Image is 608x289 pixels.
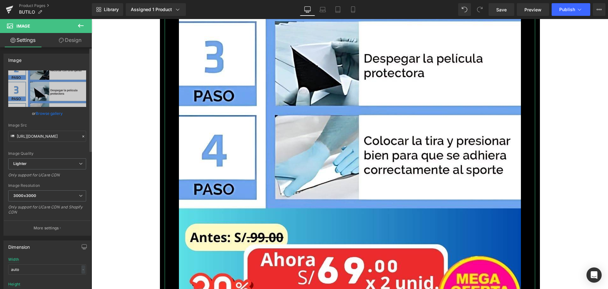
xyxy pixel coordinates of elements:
span: Save [496,6,507,13]
span: Preview [524,6,541,13]
span: Publish [559,7,575,12]
button: Redo [473,3,486,16]
button: Undo [458,3,471,16]
div: Dimension [8,241,30,250]
p: More settings [34,225,59,231]
a: Design [47,33,93,47]
div: Only support for UCare CDN [8,173,86,182]
button: More settings [4,220,91,235]
div: Image Src [8,123,86,128]
div: - [81,265,85,274]
span: Image [16,23,30,29]
a: Tablet [330,3,345,16]
a: Browse gallery [36,108,63,119]
div: Width [8,257,19,262]
input: Link [8,131,86,142]
a: Product Pages [19,3,92,8]
a: Desktop [300,3,315,16]
a: Preview [517,3,549,16]
a: Laptop [315,3,330,16]
a: Mobile [345,3,361,16]
div: Assigned 1 Product [131,6,181,13]
b: Lighter [13,161,27,166]
a: New Library [92,3,123,16]
b: 3000x3000 [13,193,36,198]
div: Height [8,282,20,286]
span: BUTILO [19,10,35,15]
button: More [593,3,605,16]
div: or [8,110,86,117]
div: Image Quality [8,151,86,156]
div: Image [8,54,22,63]
button: Publish [552,3,590,16]
div: Open Intercom Messenger [586,267,602,283]
div: Image Resolution [8,183,86,188]
span: Library [104,7,119,12]
input: auto [8,264,86,275]
div: Only support for UCare CDN and Shopify CDN [8,205,86,219]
